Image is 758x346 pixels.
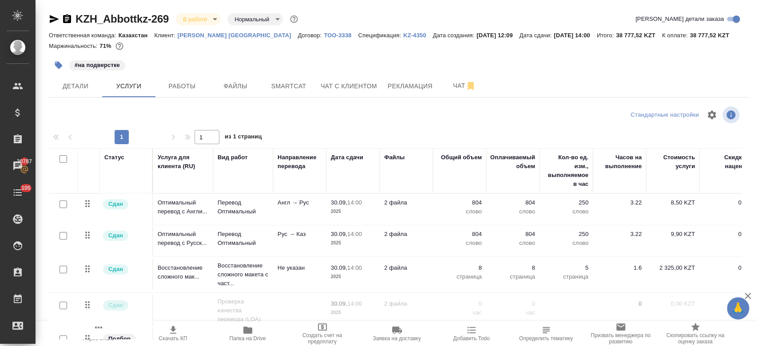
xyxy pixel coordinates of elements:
p: Сдан [108,200,123,208]
a: KZH_Abbottkz-269 [75,13,169,25]
p: 2 файла [384,263,429,272]
span: Заявка на доставку [373,335,421,342]
div: Дата сдачи [331,153,363,162]
svg: Отписаться [465,81,476,91]
span: Посмотреть информацию [722,106,741,123]
div: В работе [176,13,220,25]
span: Призвать менеджера по развитию [589,332,653,345]
td: 3.22 [593,194,646,225]
span: Рекламация [388,81,433,92]
p: 14:00 [347,231,362,237]
p: слово [437,239,482,248]
p: Ответственная команда: [49,32,119,39]
p: 2 файла [384,299,429,308]
button: Скопировать ссылку [62,14,72,24]
button: 1493.76 RUB; 0.00 KZT; [114,40,125,52]
p: 14:00 [347,199,362,206]
span: на подверстке [68,61,126,68]
p: [PERSON_NAME] [GEOGRAPHIC_DATA] [178,32,298,39]
p: Клиент: [154,32,177,39]
p: 14:00 [347,300,362,307]
button: Нормальный [232,16,272,23]
button: Заявка на доставку [360,321,434,346]
p: 9,90 KZT [651,230,695,239]
p: Дата создания: [433,32,476,39]
p: Сдан [108,265,123,274]
p: Англ → Рус [278,198,322,207]
button: Папка на Drive [210,321,285,346]
p: 71% [99,43,113,49]
p: 14:00 [347,264,362,271]
p: 30.09, [331,199,347,206]
p: Оптимальный перевод с Русск... [158,230,209,248]
p: 250 [544,230,588,239]
p: 2025 [331,272,375,281]
p: Не указан [278,263,322,272]
span: Работы [161,81,203,92]
button: Скачать КП [136,321,210,346]
p: Сдан [108,231,123,240]
button: Добавить Todo [434,321,509,346]
a: 105 [2,181,33,204]
span: Чат [443,80,486,91]
p: Итого: [597,32,616,39]
span: Скопировать ссылку на оценку заказа [663,332,727,345]
p: 8,50 KZT [651,198,695,207]
p: 2025 [331,239,375,248]
p: 0 % [704,230,748,239]
div: Статус [104,153,124,162]
p: Оптимальный перевод с Англи... [158,198,209,216]
p: 0 % [704,263,748,272]
p: Рус → Каз [278,230,322,239]
span: 20787 [12,157,37,166]
p: слово [544,239,588,248]
td: 0 [593,295,646,326]
p: 30.09, [331,231,347,237]
p: 804 [491,230,535,239]
div: Услуга для клиента (RU) [158,153,209,171]
div: Направление перевода [278,153,322,171]
button: Доп статусы указывают на важность/срочность заказа [288,13,300,25]
span: из 1 страниц [225,131,262,144]
p: 804 [491,198,535,207]
p: 2025 [331,207,375,216]
p: Подбор [108,334,131,343]
span: Файлы [214,81,257,92]
span: 🙏 [730,299,746,318]
span: Настроить таблицу [701,104,722,126]
button: Скопировать ссылку на оценку заказа [658,321,733,346]
p: 8 [491,263,535,272]
a: ТОО-3338 [324,31,358,39]
p: Восстановление сложного мак... [158,263,209,281]
p: 38 777,52 KZT [616,32,662,39]
p: 804 [437,230,482,239]
p: KZ-4350 [403,32,433,39]
div: Оплачиваемый объем [490,153,535,171]
p: Перевод Оптимальный [218,198,269,216]
p: страница [491,272,535,281]
span: [PERSON_NAME] детали заказа [635,15,724,24]
span: Smartcat [267,81,310,92]
span: Чат с клиентом [321,81,377,92]
p: Восстановление сложного макета с част... [218,261,269,288]
p: #на подверстке [75,61,120,70]
p: [DATE] 12:09 [476,32,520,39]
button: В работе [180,16,210,23]
p: слово [437,207,482,216]
a: [PERSON_NAME] [GEOGRAPHIC_DATA] [178,31,298,39]
div: Общий объем [441,153,482,162]
div: split button [628,108,701,122]
p: 804 [437,198,482,207]
p: [DATE] 14:00 [554,32,597,39]
p: 2 файла [384,230,429,239]
p: 250 [544,198,588,207]
span: Детали [54,81,97,92]
p: 0 % [704,198,748,207]
span: Добавить Todo [453,335,489,342]
p: слово [491,207,535,216]
button: Создать счет на предоплату [285,321,360,346]
a: 20787 [2,155,33,177]
button: Призвать менеджера по развитию [583,321,658,346]
p: 30.09, [331,264,347,271]
p: час [491,308,535,317]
